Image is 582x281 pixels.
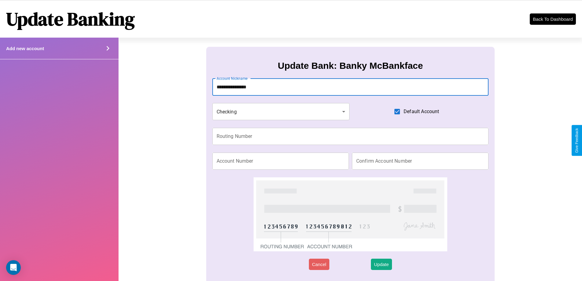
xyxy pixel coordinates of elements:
label: Account Nickname [217,76,248,81]
div: Checking [212,103,350,120]
div: Give Feedback [575,128,579,153]
button: Update [371,259,392,270]
button: Back To Dashboard [530,13,576,25]
img: check [254,177,447,251]
div: Open Intercom Messenger [6,260,21,275]
h3: Update Bank: Banky McBankface [278,61,423,71]
span: Default Account [404,108,439,115]
button: Cancel [309,259,329,270]
h4: Add new account [6,46,44,51]
h1: Update Banking [6,6,135,31]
